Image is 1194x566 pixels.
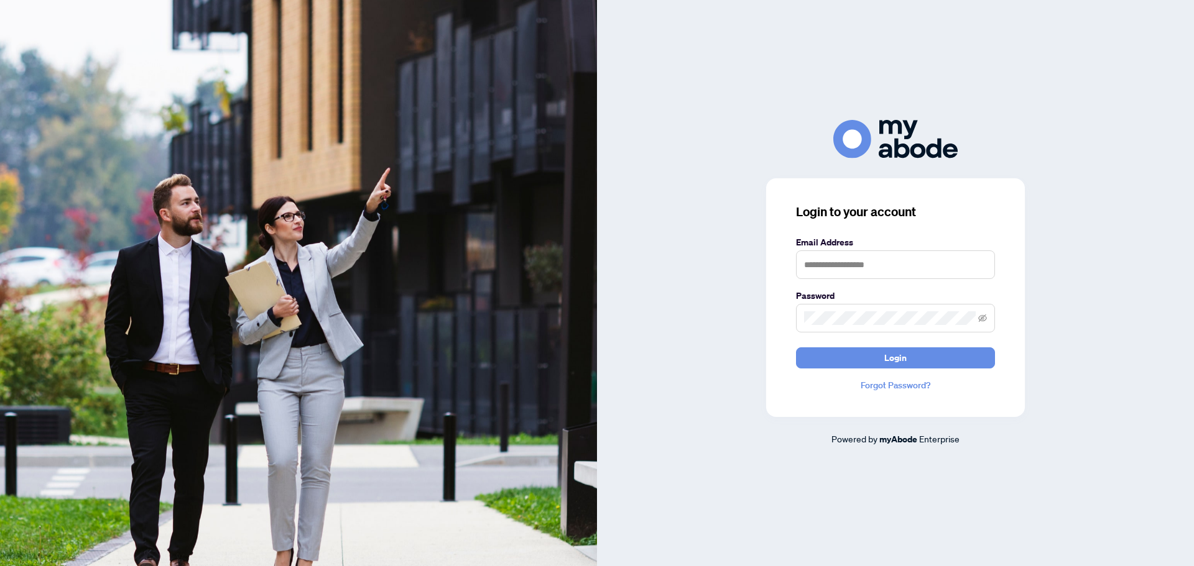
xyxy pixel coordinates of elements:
[796,203,995,221] h3: Login to your account
[796,235,995,249] label: Email Address
[978,314,987,322] span: eye-invisible
[796,289,995,303] label: Password
[796,347,995,368] button: Login
[833,120,958,158] img: ma-logo
[919,433,960,444] span: Enterprise
[796,378,995,392] a: Forgot Password?
[831,433,877,444] span: Powered by
[879,432,917,446] a: myAbode
[884,348,907,368] span: Login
